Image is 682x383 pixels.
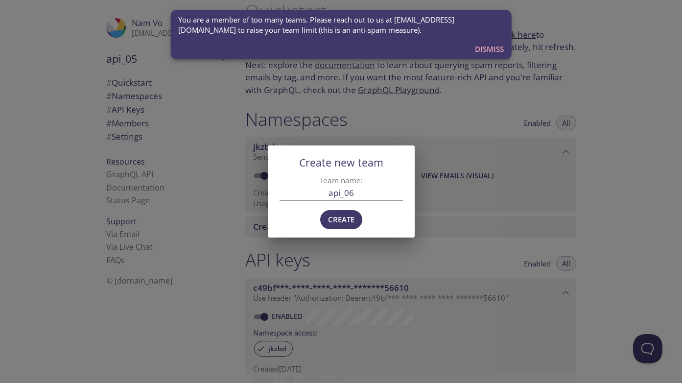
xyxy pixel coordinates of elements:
span: Create [328,213,354,226]
button: Create [320,210,362,229]
label: Team name: [287,177,396,184]
span: Create new team [299,155,383,169]
span: You are a member of too many teams. Please reach out to us at [EMAIL_ADDRESS][DOMAIN_NAME] to rai... [178,15,504,36]
input: e.g. Acme Inc [280,185,403,201]
span: Dismiss [475,43,504,55]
